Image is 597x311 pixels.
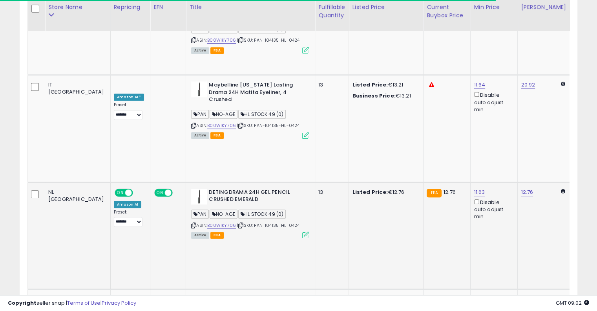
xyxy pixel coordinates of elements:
b: Listed Price: [352,81,388,88]
a: 20.92 [521,81,535,89]
div: 13 [318,189,343,196]
span: | SKU: PAN-104135-HL-0424 [237,222,299,228]
div: Listed Price [352,3,420,11]
span: All listings currently available for purchase on Amazon [191,232,209,239]
div: seller snap | | [8,300,136,307]
img: 21btnsc9MoL._SL40_.jpg [191,81,207,97]
img: 21btnsc9MoL._SL40_.jpg [191,189,207,204]
div: NL [GEOGRAPHIC_DATA] [48,189,104,203]
div: Fulfillable Quantity [318,3,345,20]
div: Amazon AI [114,201,141,208]
span: NO-AGE [210,210,237,219]
div: Current Buybox Price [427,3,467,20]
a: B00W1KY706 [207,222,236,229]
div: IT [GEOGRAPHIC_DATA] [48,81,104,96]
span: PAN [191,110,209,119]
span: 12.76 [444,188,456,196]
span: PAN [191,210,209,219]
span: HL STOCK 49 (0) [238,110,286,119]
span: 2025-08-15 09:02 GMT [556,299,589,307]
div: Preset: [114,102,144,120]
span: FBA [210,132,224,139]
span: HL STOCK 49 (0) [238,210,286,219]
div: EFN [153,3,183,11]
span: All listings currently available for purchase on Amazon [191,132,209,139]
small: FBA [427,189,441,197]
span: OFF [172,189,184,196]
div: Store Name [48,3,107,11]
div: Min Price [474,3,514,11]
span: FBA [210,47,224,54]
div: Repricing [114,3,147,11]
div: [PERSON_NAME] [521,3,568,11]
span: FBA [210,232,224,239]
a: B00W1KY706 [207,37,236,44]
span: ON [115,189,125,196]
div: €12.76 [352,189,417,196]
span: All listings currently available for purchase on Amazon [191,47,209,54]
div: Disable auto adjust min [474,90,511,113]
div: Amazon AI * [114,94,144,101]
a: B00W1KY706 [207,122,236,129]
div: ASIN: [191,189,309,238]
span: OFF [131,189,144,196]
span: ON [155,189,165,196]
span: | SKU: PAN-104135-HL-0424 [237,37,299,43]
div: Title [189,3,312,11]
div: Preset: [114,210,144,227]
b: DETINGDRAMA 24H GEL PENCIL CRUSHED EMERALD [209,189,304,205]
span: NO-AGE [210,110,237,119]
a: 12.76 [521,188,533,196]
a: Privacy Policy [102,299,136,307]
span: | SKU: PAN-104135-HL-0424 [237,122,299,129]
b: Business Price: [352,92,395,99]
a: Terms of Use [67,299,100,307]
div: ASIN: [191,81,309,138]
div: €13.21 [352,81,417,88]
div: €13.21 [352,92,417,99]
div: 13 [318,81,343,88]
b: Listed Price: [352,188,388,196]
strong: Copyright [8,299,37,307]
a: 11.64 [474,81,485,89]
b: Maybelline [US_STATE] Lasting Drama 24H Matita Eyeliner, 4 Crushed [209,81,304,105]
a: 11.63 [474,188,485,196]
div: Disable auto adjust min [474,198,511,221]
